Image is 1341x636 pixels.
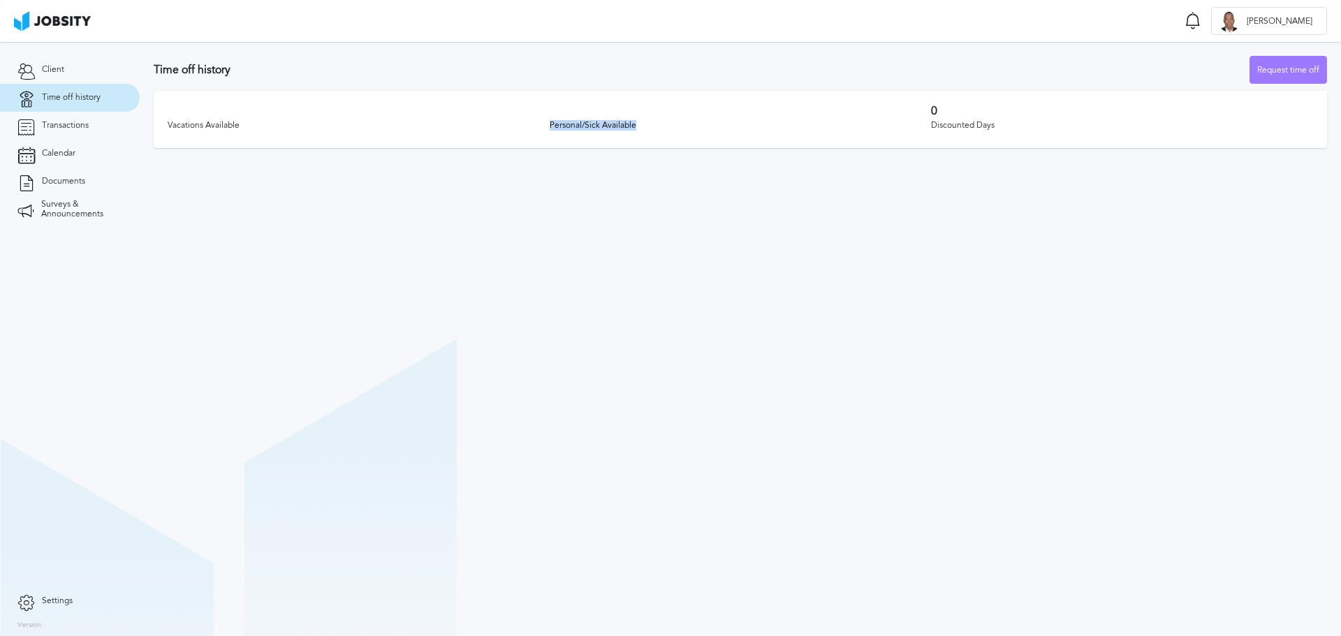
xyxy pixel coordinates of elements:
div: Request time off [1250,57,1326,84]
span: Documents [42,177,85,186]
span: Time off history [42,93,101,103]
img: ab4bad089aa723f57921c736e9817d99.png [14,11,91,31]
span: Client [42,65,64,75]
h3: Time off history [154,64,1250,76]
span: [PERSON_NAME] [1240,17,1319,27]
span: Calendar [42,149,75,158]
div: Personal/Sick Available [550,121,932,131]
div: Vacations Available [168,121,550,131]
h3: 0 [931,105,1313,117]
label: Version: [17,621,43,630]
span: Settings [42,596,73,606]
button: Request time off [1250,56,1327,84]
div: J [1219,11,1240,32]
div: Discounted Days [931,121,1313,131]
span: Surveys & Announcements [41,200,122,219]
span: Transactions [42,121,89,131]
button: J[PERSON_NAME] [1211,7,1327,35]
